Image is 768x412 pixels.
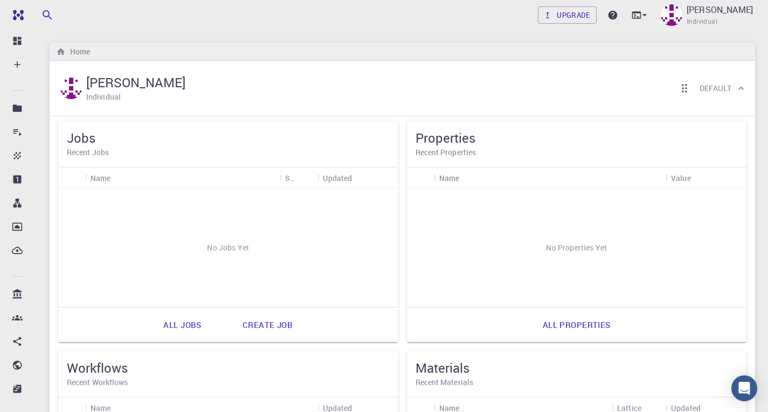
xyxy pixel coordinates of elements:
h5: Properties [416,129,738,146]
div: Status [285,167,295,188]
div: Name [439,167,460,188]
p: [PERSON_NAME] [687,3,753,16]
nav: breadcrumb [54,46,92,58]
div: Updated [317,167,398,188]
div: Name [85,167,280,188]
img: Sohel [661,4,682,26]
div: Status [280,167,317,188]
button: Sort [295,169,312,186]
div: Name [434,167,666,188]
h5: Workflows [67,359,390,376]
h5: Materials [416,359,738,376]
div: Value [671,167,691,188]
button: Sort [111,169,128,186]
div: No Jobs Yet [58,188,398,307]
a: All jobs [151,312,213,338]
h5: [PERSON_NAME] [86,74,185,91]
a: Upgrade [538,6,597,24]
span: Support [22,8,60,17]
h6: Home [66,46,90,58]
div: Updated [323,167,352,188]
span: Individual [687,16,717,27]
button: Sort [691,169,708,186]
div: Value [666,167,746,188]
h6: Default [700,82,731,94]
h6: Recent Materials [416,376,738,388]
div: Icon [407,167,434,188]
div: No Properties Yet [407,188,747,307]
h6: Recent Workflows [67,376,390,388]
div: Open Intercom Messenger [731,375,757,401]
h5: Jobs [67,129,390,146]
img: logo [9,10,24,20]
a: Create job [231,312,305,338]
a: All properties [531,312,622,338]
button: Sort [459,169,476,186]
button: Sort [352,169,370,186]
h6: Recent Properties [416,146,738,158]
div: Name [91,167,111,188]
div: Sohel[PERSON_NAME]IndividualReorder cardsDefault [50,61,755,116]
button: Reorder cards [674,78,695,99]
img: Sohel [60,78,82,99]
h6: Recent Jobs [67,146,390,158]
div: Icon [58,167,85,188]
h6: Individual [86,91,121,103]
